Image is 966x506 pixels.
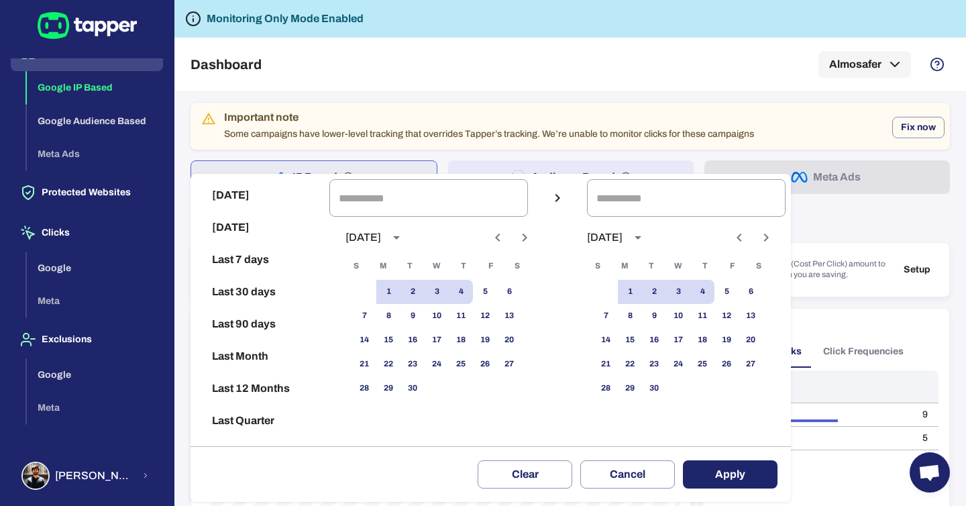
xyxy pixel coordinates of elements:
[627,226,649,249] button: calendar view is open, switch to year view
[473,280,497,304] button: 5
[371,253,395,280] span: Monday
[398,253,422,280] span: Tuesday
[400,328,425,352] button: 16
[449,328,473,352] button: 18
[594,328,618,352] button: 14
[618,352,642,376] button: 22
[352,304,376,328] button: 7
[690,352,714,376] button: 25
[666,352,690,376] button: 24
[352,328,376,352] button: 14
[196,276,324,308] button: Last 30 days
[196,340,324,372] button: Last Month
[594,352,618,376] button: 21
[586,253,610,280] span: Sunday
[642,328,666,352] button: 16
[425,328,449,352] button: 17
[345,231,381,244] div: [DATE]
[690,304,714,328] button: 11
[505,253,529,280] span: Saturday
[449,280,473,304] button: 4
[473,352,497,376] button: 26
[666,253,690,280] span: Wednesday
[513,226,536,249] button: Next month
[587,231,623,244] div: [DATE]
[618,304,642,328] button: 8
[714,280,739,304] button: 5
[425,304,449,328] button: 10
[376,376,400,401] button: 29
[196,179,324,211] button: [DATE]
[385,226,408,249] button: calendar view is open, switch to year view
[612,253,637,280] span: Monday
[714,328,739,352] button: 19
[400,304,425,328] button: 9
[642,352,666,376] button: 23
[196,244,324,276] button: Last 7 days
[196,372,324,405] button: Last 12 Months
[755,226,777,249] button: Next month
[376,352,400,376] button: 22
[497,352,521,376] button: 27
[594,376,618,401] button: 28
[196,405,324,437] button: Last Quarter
[449,304,473,328] button: 11
[739,304,763,328] button: 13
[720,253,744,280] span: Friday
[352,352,376,376] button: 21
[486,226,509,249] button: Previous month
[639,253,663,280] span: Tuesday
[594,304,618,328] button: 7
[693,253,717,280] span: Thursday
[683,460,777,489] button: Apply
[618,328,642,352] button: 15
[666,304,690,328] button: 10
[739,280,763,304] button: 6
[425,253,449,280] span: Wednesday
[344,253,368,280] span: Sunday
[642,304,666,328] button: 9
[618,376,642,401] button: 29
[473,304,497,328] button: 12
[690,280,714,304] button: 4
[618,280,642,304] button: 1
[728,226,751,249] button: Previous month
[451,253,476,280] span: Thursday
[400,352,425,376] button: 23
[478,460,572,489] button: Clear
[196,211,324,244] button: [DATE]
[690,328,714,352] button: 18
[497,304,521,328] button: 13
[910,452,950,493] a: Open chat
[425,280,449,304] button: 3
[666,280,690,304] button: 3
[497,328,521,352] button: 20
[739,328,763,352] button: 20
[739,352,763,376] button: 27
[714,304,739,328] button: 12
[497,280,521,304] button: 6
[473,328,497,352] button: 19
[425,352,449,376] button: 24
[196,308,324,340] button: Last 90 days
[747,253,771,280] span: Saturday
[376,280,400,304] button: 1
[196,437,324,469] button: Reset
[478,253,502,280] span: Friday
[376,328,400,352] button: 15
[400,280,425,304] button: 2
[352,376,376,401] button: 28
[642,376,666,401] button: 30
[376,304,400,328] button: 8
[642,280,666,304] button: 2
[666,328,690,352] button: 17
[714,352,739,376] button: 26
[400,376,425,401] button: 30
[449,352,473,376] button: 25
[580,460,675,489] button: Cancel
